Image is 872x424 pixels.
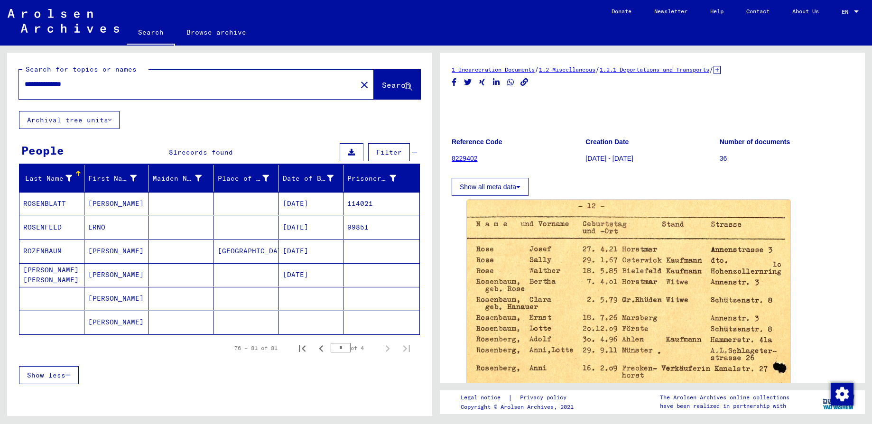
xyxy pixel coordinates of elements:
mat-icon: close [359,79,370,91]
img: Change consent [831,383,853,406]
mat-cell: [PERSON_NAME] [84,311,149,334]
button: Copy link [519,76,529,88]
span: / [595,65,600,74]
mat-cell: [PERSON_NAME] [PERSON_NAME] [19,263,84,286]
div: 76 – 81 of 81 [234,344,278,352]
mat-cell: ROSENFELD [19,216,84,239]
a: 1 Incarceration Documents [452,66,535,73]
p: 36 [720,154,853,164]
button: Clear [355,75,374,94]
a: Search [127,21,175,46]
span: EN [842,9,852,15]
div: of 4 [331,343,378,352]
span: 81 [169,148,177,157]
div: Change consent [830,382,853,405]
div: First Name [88,174,137,184]
mat-header-cell: First Name [84,165,149,192]
div: Maiden Name [153,171,213,186]
mat-header-cell: Place of Birth [214,165,279,192]
mat-cell: [DATE] [279,192,344,215]
mat-cell: [PERSON_NAME] [84,240,149,263]
button: Share on LinkedIn [492,76,501,88]
mat-header-cell: Prisoner # [343,165,419,192]
img: yv_logo.png [821,390,856,414]
div: | [461,393,578,403]
b: Number of documents [720,138,790,146]
mat-cell: ROSENBLATT [19,192,84,215]
span: Show less [27,371,65,379]
mat-cell: [PERSON_NAME] [84,287,149,310]
a: Privacy policy [512,393,578,403]
p: Copyright © Arolsen Archives, 2021 [461,403,578,411]
mat-cell: [PERSON_NAME] [84,192,149,215]
p: The Arolsen Archives online collections [660,393,789,402]
div: People [21,142,64,159]
div: Date of Birth [283,171,346,186]
p: [DATE] - [DATE] [585,154,719,164]
mat-cell: 114021 [343,192,419,215]
button: Archival tree units [19,111,120,129]
div: Date of Birth [283,174,334,184]
a: Browse archive [175,21,258,44]
span: Search [382,80,410,90]
mat-cell: [DATE] [279,263,344,286]
a: 8229402 [452,155,478,162]
div: First Name [88,171,149,186]
mat-cell: [DATE] [279,240,344,263]
div: Prisoner # [347,171,408,186]
b: Reference Code [452,138,502,146]
span: / [535,65,539,74]
span: records found [177,148,233,157]
button: Share on WhatsApp [506,76,516,88]
div: Place of Birth [218,174,269,184]
a: Legal notice [461,393,508,403]
button: First page [293,339,312,358]
button: Share on Twitter [463,76,473,88]
div: Prisoner # [347,174,396,184]
div: Place of Birth [218,171,281,186]
b: Creation Date [585,138,629,146]
mat-header-cell: Maiden Name [149,165,214,192]
button: Share on Facebook [449,76,459,88]
a: 1.2 Miscellaneous [539,66,595,73]
mat-cell: ERNÖ [84,216,149,239]
div: Last Name [23,171,84,186]
div: Maiden Name [153,174,202,184]
a: 1.2.1 Deportations and Transports [600,66,709,73]
mat-header-cell: Date of Birth [279,165,344,192]
mat-cell: ROZENBAUM [19,240,84,263]
span: Filter [376,148,402,157]
mat-cell: 99851 [343,216,419,239]
button: Share on Xing [477,76,487,88]
div: Last Name [23,174,72,184]
img: Arolsen_neg.svg [8,9,119,33]
mat-cell: [GEOGRAPHIC_DATA] [214,240,279,263]
p: have been realized in partnership with [660,402,789,410]
button: Search [374,70,420,99]
button: Previous page [312,339,331,358]
mat-cell: [PERSON_NAME] [84,263,149,286]
button: Last page [397,339,416,358]
button: Show less [19,366,79,384]
span: / [709,65,714,74]
button: Show all meta data [452,178,529,196]
mat-label: Search for topics or names [26,65,137,74]
mat-cell: [DATE] [279,216,344,239]
button: Next page [378,339,397,358]
button: Filter [368,143,410,161]
mat-header-cell: Last Name [19,165,84,192]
